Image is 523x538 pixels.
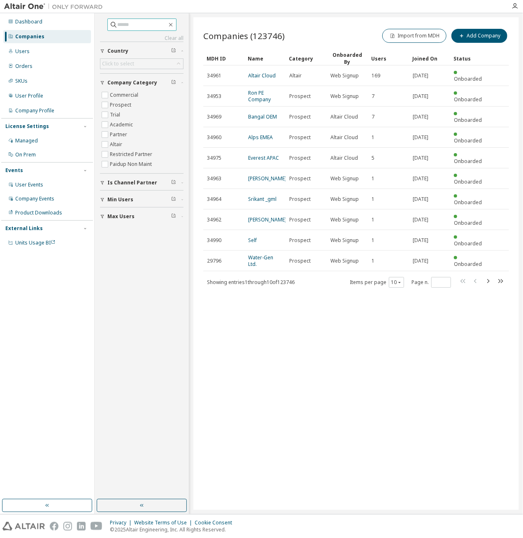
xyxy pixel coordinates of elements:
div: Users [371,52,406,65]
div: Click to select [102,61,134,67]
span: 1 [372,134,374,141]
span: Altair [289,72,302,79]
span: [DATE] [413,134,428,141]
span: Altair Cloud [330,155,358,161]
button: Min Users [100,191,184,209]
span: Onboarded [454,158,482,165]
div: Companies [15,33,44,40]
div: Category [289,52,323,65]
span: 169 [372,72,380,79]
span: 34963 [207,175,221,182]
span: 1 [372,196,374,203]
span: Clear filter [171,48,176,54]
span: 34953 [207,93,221,100]
span: Prospect [289,237,311,244]
span: 1 [372,175,374,182]
div: MDH ID [207,52,241,65]
span: 29796 [207,258,221,264]
a: Ron PE Company [248,89,271,103]
span: Prospect [289,175,311,182]
span: Is Channel Partner [107,179,157,186]
a: Bangal OEM [248,113,277,120]
div: On Prem [15,151,36,158]
img: altair_logo.svg [2,522,45,531]
span: Altair Cloud [330,114,358,120]
span: [DATE] [413,155,428,161]
span: 34960 [207,134,221,141]
span: Units Usage BI [15,239,56,246]
label: Academic [110,120,135,130]
span: 34975 [207,155,221,161]
a: Alps EMEA [248,134,273,141]
a: Everest APAC [248,154,279,161]
span: Onboarded [454,261,482,268]
span: Web Signup [330,217,359,223]
button: Max Users [100,207,184,226]
div: Company Events [15,196,54,202]
a: Water-Gen Ltd. [248,254,273,268]
span: Onboarded [454,75,482,82]
a: Self [248,237,257,244]
span: [DATE] [413,258,428,264]
span: Web Signup [330,72,359,79]
div: License Settings [5,123,49,130]
div: Cookie Consent [195,519,237,526]
span: 34969 [207,114,221,120]
span: [DATE] [413,175,428,182]
span: 34961 [207,72,221,79]
a: [PERSON_NAME] [248,216,286,223]
div: Events [5,167,23,174]
span: [DATE] [413,196,428,203]
span: Onboarded [454,240,482,247]
span: 7 [372,114,374,120]
div: Product Downloads [15,210,62,216]
a: Altair Cloud [248,72,276,79]
span: 1 [372,258,374,264]
button: 10 [391,279,402,286]
span: Onboarded [454,96,482,103]
span: 34962 [207,217,221,223]
span: Country [107,48,128,54]
div: Status [453,52,488,65]
img: linkedin.svg [77,522,86,531]
button: Import from MDH [382,29,446,43]
label: Paidup Non Maint [110,159,153,169]
span: Showing entries 1 through 10 of 123746 [207,279,295,286]
span: Clear filter [171,179,176,186]
span: [DATE] [413,93,428,100]
span: Companies (123746) [203,30,285,42]
div: Website Terms of Use [134,519,195,526]
div: Managed [15,137,38,144]
span: Items per page [350,277,404,288]
label: Partner [110,130,129,140]
a: Srikant _gml [248,196,277,203]
div: Dashboard [15,19,42,25]
span: Onboarded [454,219,482,226]
div: Joined On [412,52,447,65]
label: Prospect [110,100,133,110]
span: Prospect [289,196,311,203]
div: SKUs [15,78,28,84]
div: Users [15,48,30,55]
div: Click to select [100,59,183,69]
span: Web Signup [330,258,359,264]
span: Min Users [107,196,133,203]
span: [DATE] [413,237,428,244]
span: Prospect [289,134,311,141]
span: [DATE] [413,72,428,79]
span: Altair Cloud [330,134,358,141]
div: Name [248,52,282,65]
span: 34964 [207,196,221,203]
span: [DATE] [413,217,428,223]
span: Clear filter [171,79,176,86]
button: Company Category [100,74,184,92]
a: Clear all [100,35,184,42]
img: Altair One [4,2,107,11]
button: Country [100,42,184,60]
span: 7 [372,93,374,100]
span: 1 [372,217,374,223]
span: Prospect [289,114,311,120]
span: 1 [372,237,374,244]
span: Prospect [289,217,311,223]
img: instagram.svg [63,522,72,531]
